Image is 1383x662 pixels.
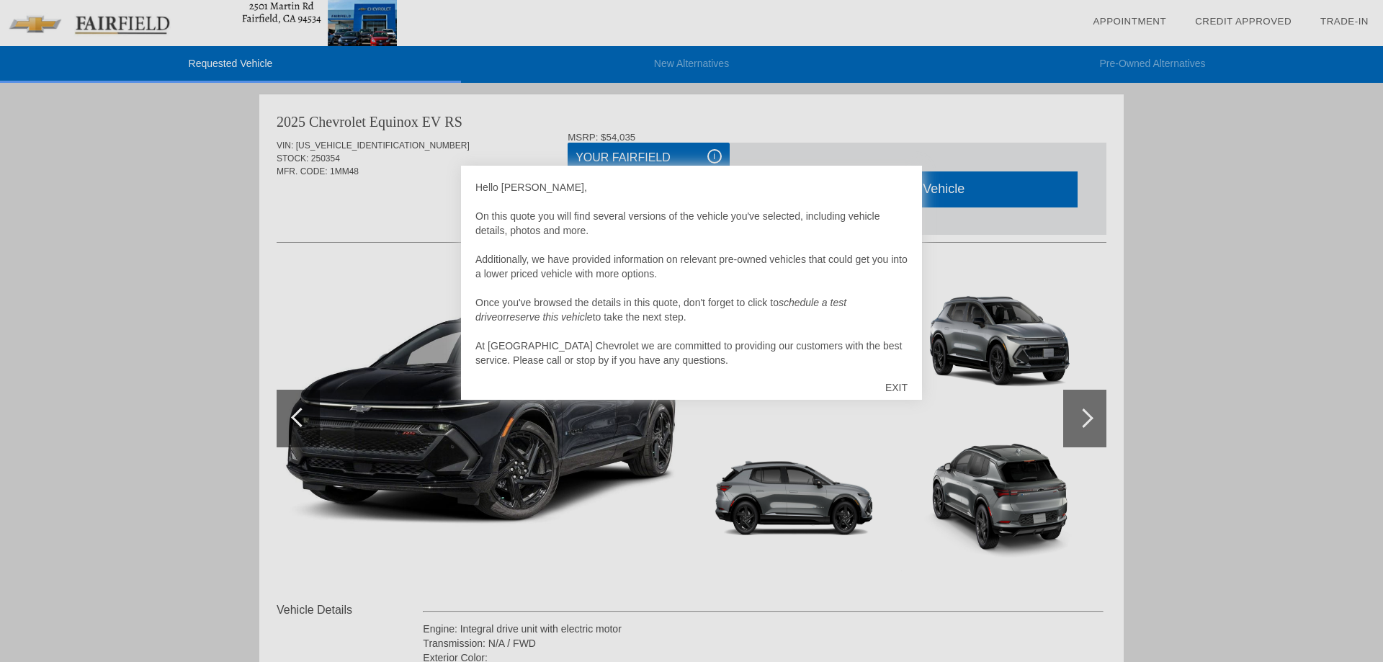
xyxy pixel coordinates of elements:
[1195,16,1292,27] a: Credit Approved
[506,311,593,323] em: reserve this vehicle
[871,366,922,409] div: EXIT
[475,180,908,367] div: Hello [PERSON_NAME], On this quote you will find several versions of the vehicle you've selected,...
[1320,16,1369,27] a: Trade-In
[475,297,846,323] em: schedule a test drive
[1093,16,1166,27] a: Appointment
